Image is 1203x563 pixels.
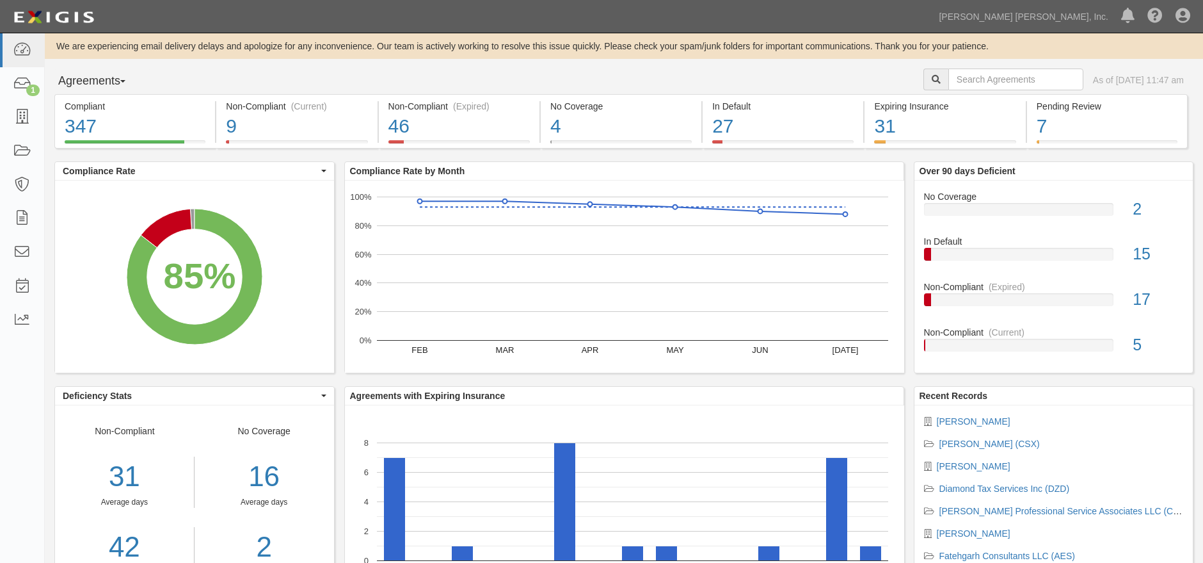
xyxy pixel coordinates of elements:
[350,166,465,176] b: Compliance Rate by Month
[388,100,530,113] div: Non-Compliant (Expired)
[204,457,324,497] div: 16
[1123,198,1193,221] div: 2
[355,278,371,288] text: 40%
[45,40,1203,53] div: We are experiencing email delivery delays and apologize for any inconvenience. Our team is active...
[363,438,368,448] text: 8
[226,100,367,113] div: Non-Compliant (Current)
[26,85,40,96] div: 1
[914,326,1193,339] div: Non-Compliant
[914,190,1193,203] div: No Coverage
[924,326,1184,362] a: Non-Compliant(Current)5
[1037,113,1177,140] div: 7
[291,100,327,113] div: (Current)
[752,345,768,355] text: JUN
[1037,100,1177,113] div: Pending Review
[495,345,514,355] text: MAR
[1123,243,1193,266] div: 15
[355,307,371,316] text: 20%
[939,439,1040,449] a: [PERSON_NAME] (CSX)
[989,326,1024,339] div: (Current)
[937,461,1010,471] a: [PERSON_NAME]
[581,345,598,355] text: APR
[54,69,150,94] button: Agreements
[55,162,334,180] button: Compliance Rate
[164,250,236,302] div: 85%
[948,69,1083,90] input: Search Agreements
[550,113,692,140] div: 4
[63,389,318,402] span: Deficiency Stats
[55,181,334,373] svg: A chart.
[226,113,367,140] div: 9
[924,235,1184,281] a: In Default15
[924,190,1184,236] a: No Coverage2
[10,6,98,29] img: logo-5460c22ac91f19d4615b14bd174203de0afe785f0fc80cf4dbbc73dc1793850b.png
[355,221,371,231] text: 80%
[932,4,1115,29] a: [PERSON_NAME] [PERSON_NAME], Inc.
[350,391,506,401] b: Agreements with Expiring Insurance
[1027,140,1188,151] a: Pending Review7
[411,345,427,355] text: FEB
[937,528,1010,539] a: [PERSON_NAME]
[924,281,1184,326] a: Non-Compliant(Expired)17
[939,506,1188,516] a: [PERSON_NAME] Professional Service Associates LLC (CXZ)
[712,100,854,113] div: In Default
[874,100,1016,113] div: Expiring Insurance
[989,281,1025,293] div: (Expired)
[204,497,324,508] div: Average days
[939,484,1070,494] a: Diamond Tax Services Inc (DZD)
[937,416,1010,427] a: [PERSON_NAME]
[379,140,539,151] a: Non-Compliant(Expired)46
[363,526,368,536] text: 2
[54,140,215,151] a: Compliant347
[712,113,854,140] div: 27
[216,140,377,151] a: Non-Compliant(Current)9
[1123,288,1193,311] div: 17
[666,345,684,355] text: MAY
[453,100,490,113] div: (Expired)
[363,497,368,507] text: 4
[55,387,334,405] button: Deficiency Stats
[363,468,368,477] text: 6
[1123,334,1193,357] div: 5
[55,457,194,497] div: 31
[703,140,863,151] a: In Default27
[65,100,205,113] div: Compliant
[65,113,205,140] div: 347
[55,497,194,508] div: Average days
[1093,74,1184,86] div: As of [DATE] 11:47 am
[864,140,1025,151] a: Expiring Insurance31
[541,140,701,151] a: No Coverage4
[550,100,692,113] div: No Coverage
[355,249,371,259] text: 60%
[345,181,904,373] svg: A chart.
[832,345,858,355] text: [DATE]
[359,336,371,345] text: 0%
[914,235,1193,248] div: In Default
[1147,9,1163,24] i: Help Center - Complianz
[63,165,318,177] span: Compliance Rate
[920,391,988,401] b: Recent Records
[388,113,530,140] div: 46
[874,113,1016,140] div: 31
[920,166,1016,176] b: Over 90 days Deficient
[350,192,372,202] text: 100%
[914,281,1193,293] div: Non-Compliant
[939,551,1075,561] a: Fatehgarh Consultants LLC (AES)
